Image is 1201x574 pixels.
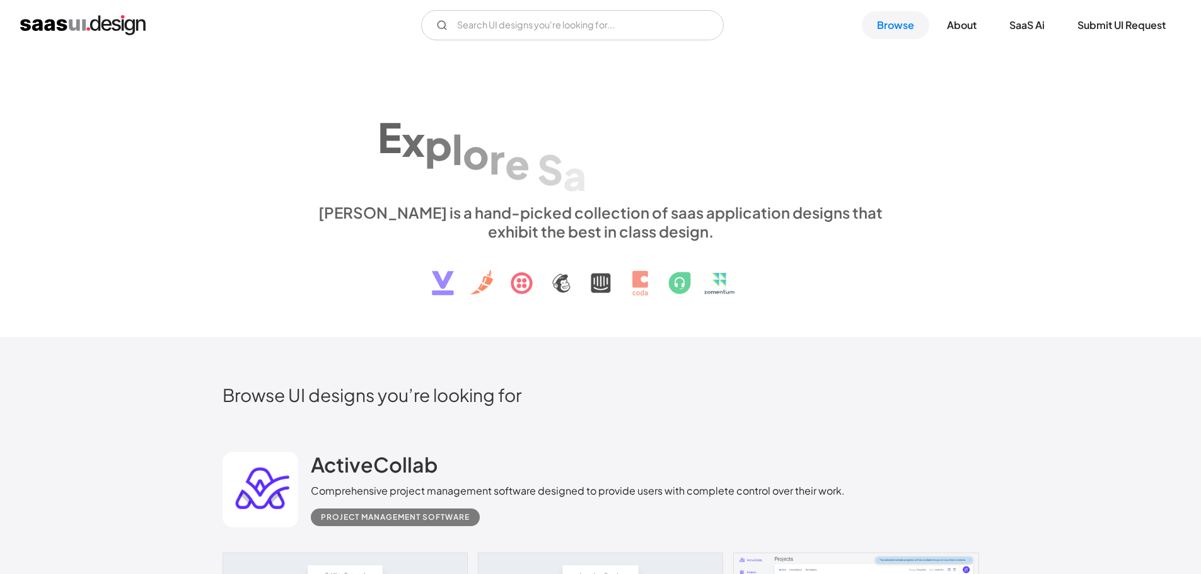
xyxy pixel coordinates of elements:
div: e [505,139,530,188]
h1: Explore SaaS UI design patterns & interactions. [311,94,891,191]
a: ActiveCollab [311,452,438,483]
input: Search UI designs you're looking for... [421,10,724,40]
div: p [425,120,452,169]
a: home [20,15,146,35]
img: text, icon, saas logo [410,241,792,306]
h2: ActiveCollab [311,452,438,477]
div: l [452,125,463,173]
a: Submit UI Request [1062,11,1181,39]
a: SaaS Ai [994,11,1060,39]
div: a [563,151,586,199]
div: x [402,117,425,165]
div: E [378,113,402,161]
div: [PERSON_NAME] is a hand-picked collection of saas application designs that exhibit the best in cl... [311,203,891,241]
a: About [932,11,992,39]
form: Email Form [421,10,724,40]
div: Project Management Software [321,510,470,525]
div: r [489,134,505,183]
h2: Browse UI designs you’re looking for [223,384,979,406]
div: o [463,129,489,178]
div: Comprehensive project management software designed to provide users with complete control over th... [311,483,845,498]
a: Browse [862,11,929,39]
div: S [537,145,563,193]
